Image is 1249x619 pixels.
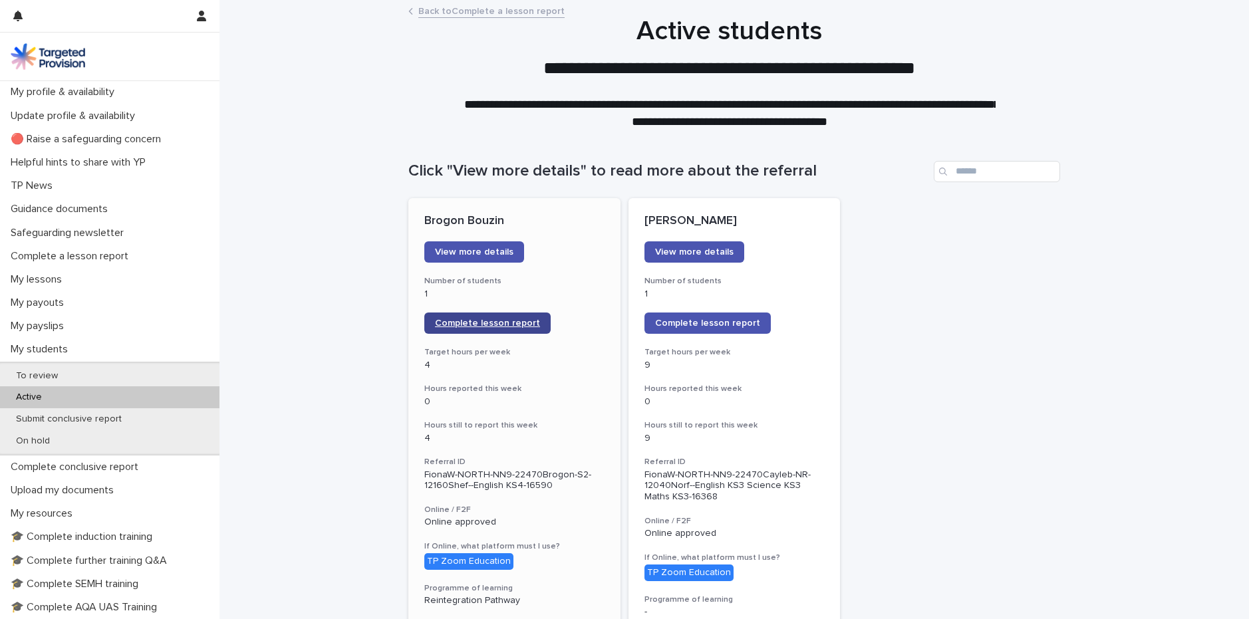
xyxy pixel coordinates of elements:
p: My payouts [5,297,74,309]
p: To review [5,370,69,382]
div: TP Zoom Education [644,564,734,581]
input: Search [934,161,1060,182]
a: View more details [644,241,744,263]
p: Guidance documents [5,203,118,215]
a: Complete lesson report [424,312,551,334]
div: TP Zoom Education [424,553,513,570]
p: 4 [424,360,605,371]
p: FionaW-NORTH-NN9-22470Cayleb-NR-12040Norf--English KS3 Science KS3 Maths KS3-16368 [644,469,825,503]
p: 9 [644,433,825,444]
p: 🎓 Complete AQA UAS Training [5,601,168,614]
p: 🎓 Complete SEMH training [5,578,149,590]
p: 1 [644,289,825,300]
p: Complete conclusive report [5,461,149,473]
p: Safeguarding newsletter [5,227,134,239]
p: TP News [5,180,63,192]
p: Helpful hints to share with YP [5,156,156,169]
span: View more details [655,247,734,257]
h3: Hours still to report this week [424,420,605,431]
p: Update profile & availability [5,110,146,122]
h3: Target hours per week [644,347,825,358]
p: 🎓 Complete further training Q&A [5,555,178,567]
h3: Hours still to report this week [644,420,825,431]
p: - [644,606,825,618]
p: On hold [5,435,61,447]
h3: Online / F2F [424,505,605,515]
p: Reintegration Pathway [424,595,605,606]
p: Online approved [644,528,825,539]
a: Back toComplete a lesson report [418,3,565,18]
p: [PERSON_NAME] [644,214,825,229]
h3: Programme of learning [424,583,605,594]
span: View more details [435,247,513,257]
p: 9 [644,360,825,371]
h1: Active students [404,15,1055,47]
img: M5nRWzHhSzIhMunXDL62 [11,43,85,70]
h3: If Online, what platform must I use? [644,553,825,563]
p: Upload my documents [5,484,124,497]
h1: Click "View more details" to read more about the referral [408,162,928,181]
p: 0 [424,396,605,408]
h3: Hours reported this week [424,384,605,394]
p: Online approved [424,517,605,528]
p: My profile & availability [5,86,125,98]
p: Submit conclusive report [5,414,132,425]
h3: Target hours per week [424,347,605,358]
h3: Online / F2F [644,516,825,527]
p: Brogon Bouzin [424,214,605,229]
p: 🎓 Complete induction training [5,531,163,543]
span: Complete lesson report [435,318,540,328]
h3: Number of students [644,276,825,287]
span: Complete lesson report [655,318,760,328]
p: 1 [424,289,605,300]
p: 🔴 Raise a safeguarding concern [5,133,172,146]
p: 4 [424,433,605,444]
h3: Programme of learning [644,594,825,605]
h3: Referral ID [424,457,605,467]
p: FionaW-NORTH-NN9-22470Brogon-S2-12160Shef--English KS4-16590 [424,469,605,492]
p: My resources [5,507,83,520]
p: Active [5,392,53,403]
p: My lessons [5,273,72,286]
h3: Number of students [424,276,605,287]
h3: If Online, what platform must I use? [424,541,605,552]
p: My payslips [5,320,74,332]
p: Complete a lesson report [5,250,139,263]
a: View more details [424,241,524,263]
p: My students [5,343,78,356]
h3: Hours reported this week [644,384,825,394]
h3: Referral ID [644,457,825,467]
p: 0 [644,396,825,408]
a: Complete lesson report [644,312,771,334]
